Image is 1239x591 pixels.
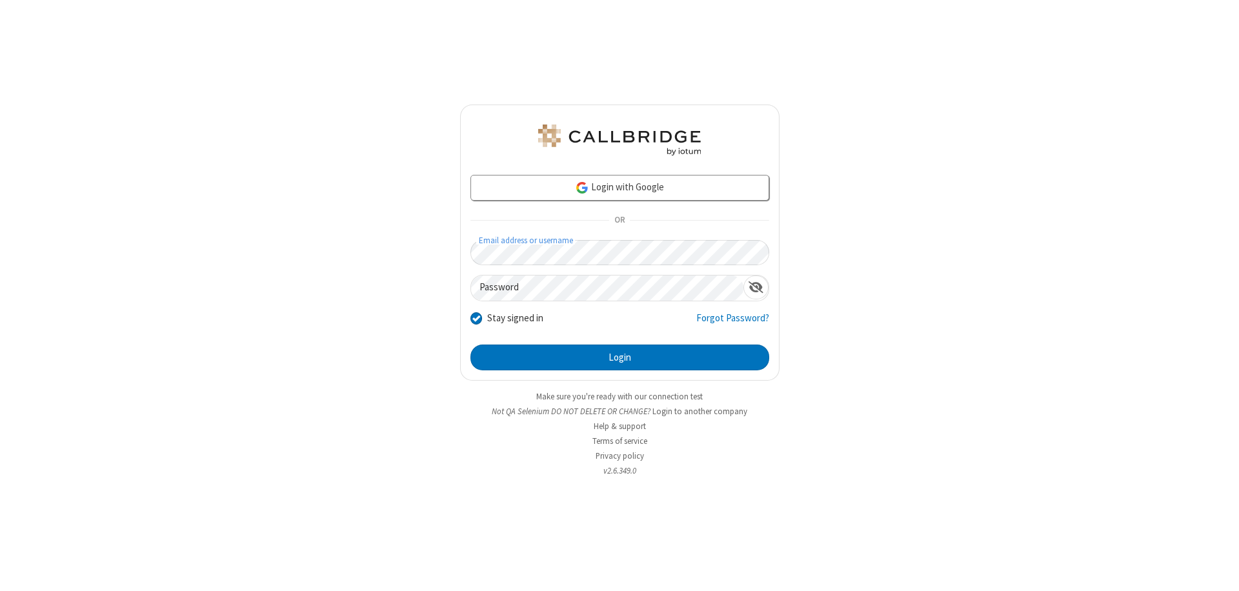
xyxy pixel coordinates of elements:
a: Login with Google [470,175,769,201]
div: Show password [743,275,769,299]
a: Terms of service [592,436,647,446]
span: OR [609,212,630,230]
label: Stay signed in [487,311,543,326]
button: Login [470,345,769,370]
input: Email address or username [470,240,769,265]
a: Make sure you're ready with our connection test [536,391,703,402]
li: v2.6.349.0 [460,465,780,477]
li: Not QA Selenium DO NOT DELETE OR CHANGE? [460,405,780,417]
a: Privacy policy [596,450,644,461]
img: google-icon.png [575,181,589,195]
img: QA Selenium DO NOT DELETE OR CHANGE [536,125,703,155]
a: Help & support [594,421,646,432]
input: Password [471,275,743,301]
a: Forgot Password? [696,311,769,336]
button: Login to another company [652,405,747,417]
